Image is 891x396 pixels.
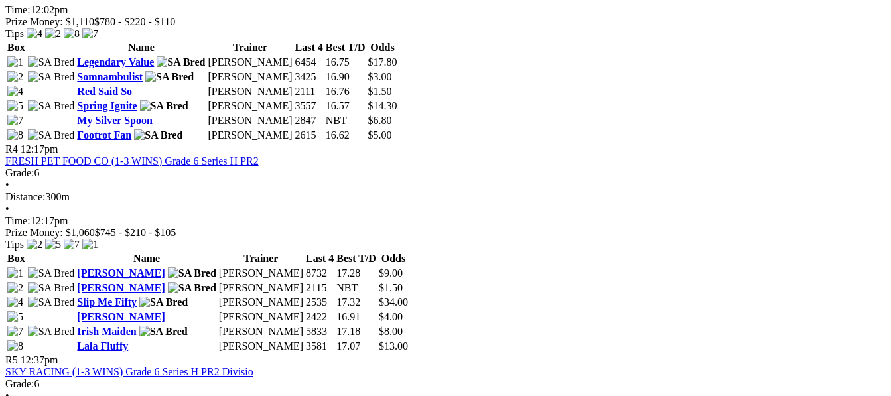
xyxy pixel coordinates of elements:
[94,16,175,27] span: $780 - $220 - $110
[218,340,304,353] td: [PERSON_NAME]
[368,100,397,111] span: $14.30
[379,282,403,293] span: $1.50
[7,297,23,308] img: 4
[27,28,42,40] img: 4
[7,129,23,141] img: 8
[5,167,34,178] span: Grade:
[28,267,75,279] img: SA Bred
[379,340,408,352] span: $13.00
[77,326,136,337] a: Irish Maiden
[157,56,205,68] img: SA Bred
[45,239,61,251] img: 5
[207,129,293,142] td: [PERSON_NAME]
[77,115,153,126] a: My Silver Spoon
[5,378,34,389] span: Grade:
[140,100,188,112] img: SA Bred
[305,252,334,265] th: Last 4
[5,4,886,16] div: 12:02pm
[207,114,293,127] td: [PERSON_NAME]
[27,239,42,251] img: 2
[139,297,188,308] img: SA Bred
[5,167,886,179] div: 6
[336,296,377,309] td: 17.32
[77,86,132,97] a: Red Said So
[5,16,886,28] div: Prize Money: $1,110
[21,143,58,155] span: 12:17pm
[325,85,366,98] td: 16.76
[295,41,324,54] th: Last 4
[168,282,216,294] img: SA Bred
[77,129,131,141] a: Footrot Fan
[295,85,324,98] td: 2111
[218,296,304,309] td: [PERSON_NAME]
[7,282,23,294] img: 2
[77,282,165,293] a: [PERSON_NAME]
[379,297,408,308] span: $34.00
[28,297,75,308] img: SA Bred
[76,41,206,54] th: Name
[5,203,9,214] span: •
[5,239,24,250] span: Tips
[77,71,143,82] a: Somnambulist
[7,86,23,98] img: 4
[139,326,188,338] img: SA Bred
[325,114,366,127] td: NBT
[5,366,253,377] a: SKY RACING (1-3 WINS) Grade 6 Series H PR2 Divisio
[325,99,366,113] td: 16.57
[305,296,334,309] td: 2535
[379,267,403,279] span: $9.00
[5,215,886,227] div: 12:17pm
[207,41,293,54] th: Trainer
[378,252,409,265] th: Odds
[207,56,293,69] td: [PERSON_NAME]
[28,71,75,83] img: SA Bred
[77,56,154,68] a: Legendary Value
[95,227,176,238] span: $745 - $210 - $105
[7,311,23,323] img: 5
[7,100,23,112] img: 5
[336,281,377,295] td: NBT
[325,70,366,84] td: 16.90
[336,340,377,353] td: 17.07
[28,326,75,338] img: SA Bred
[305,325,334,338] td: 5833
[45,28,61,40] img: 2
[5,155,259,166] a: FRESH PET FOOD CO (1-3 WINS) Grade 6 Series H PR2
[336,325,377,338] td: 17.18
[5,143,18,155] span: R4
[368,56,397,68] span: $17.80
[28,56,75,68] img: SA Bred
[325,41,366,54] th: Best T/D
[77,297,137,308] a: Slip Me Fifty
[134,129,182,141] img: SA Bred
[295,99,324,113] td: 3557
[336,310,377,324] td: 16.91
[82,239,98,251] img: 1
[305,340,334,353] td: 3581
[7,71,23,83] img: 2
[368,115,392,126] span: $6.80
[7,42,25,53] span: Box
[305,281,334,295] td: 2115
[295,56,324,69] td: 6454
[145,71,194,83] img: SA Bred
[5,179,9,190] span: •
[5,215,31,226] span: Time:
[336,267,377,280] td: 17.28
[77,100,137,111] a: Spring Ignite
[325,129,366,142] td: 16.62
[379,326,403,337] span: $8.00
[5,227,886,239] div: Prize Money: $1,060
[305,267,334,280] td: 8732
[368,129,392,141] span: $5.00
[368,71,392,82] span: $3.00
[207,70,293,84] td: [PERSON_NAME]
[82,28,98,40] img: 7
[207,85,293,98] td: [PERSON_NAME]
[5,28,24,39] span: Tips
[7,56,23,68] img: 1
[218,281,304,295] td: [PERSON_NAME]
[5,354,18,365] span: R5
[28,129,75,141] img: SA Bred
[305,310,334,324] td: 2422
